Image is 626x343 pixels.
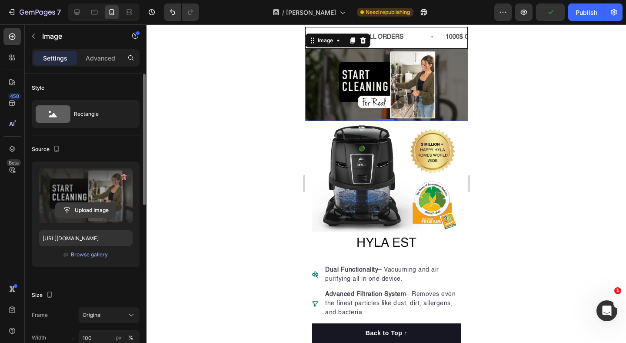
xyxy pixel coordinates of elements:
[128,334,133,342] div: %
[568,3,605,21] button: Publish
[20,267,101,273] strong: Advanced Filtration System
[596,300,617,321] iframe: Intercom live chat
[126,333,136,343] button: px
[7,159,21,166] div: Beta
[11,12,30,20] div: Image
[79,307,140,323] button: Original
[305,24,468,343] iframe: Design area
[20,266,155,293] p: – Removes even the finest particles like dust, dirt, allergens, and bacteria.
[74,104,127,124] div: Rectangle
[7,209,156,230] h1: HYLA EST
[126,7,260,18] p: - 1000$ OFF HYLA PACKAGES [DATE] -
[576,8,597,17] div: Publish
[43,54,67,63] p: Settings
[39,230,133,246] input: https://example.com/image.jpg
[86,54,115,63] p: Advanced
[83,311,102,319] span: Original
[32,289,55,301] div: Size
[32,334,46,342] label: Width
[7,100,156,207] img: gempages_582027282818794136-2556e9a2-15bf-4f7a-9ac3-a44ce31b99f9.png
[55,202,116,218] button: Upload Image
[8,93,21,100] div: 450
[7,299,156,319] button: Back to Top ↑
[116,334,122,342] div: px
[70,250,108,259] button: Browse gallery
[20,241,155,259] p: – Vacuuming and air purifying all in one device.
[32,311,48,319] label: Frame
[32,84,44,92] div: Style
[366,8,410,16] span: Need republishing
[164,3,199,21] div: Undo/Redo
[286,8,336,17] span: [PERSON_NAME]
[20,242,73,249] strong: Dual Functionality
[3,3,65,21] button: 7
[63,249,69,260] span: or
[282,8,284,17] span: /
[42,31,116,41] p: Image
[57,7,61,17] p: 7
[60,304,102,313] div: Back to Top ↑
[71,251,108,259] div: Browse gallery
[32,144,62,155] div: Source
[614,287,621,294] span: 1
[113,333,124,343] button: %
